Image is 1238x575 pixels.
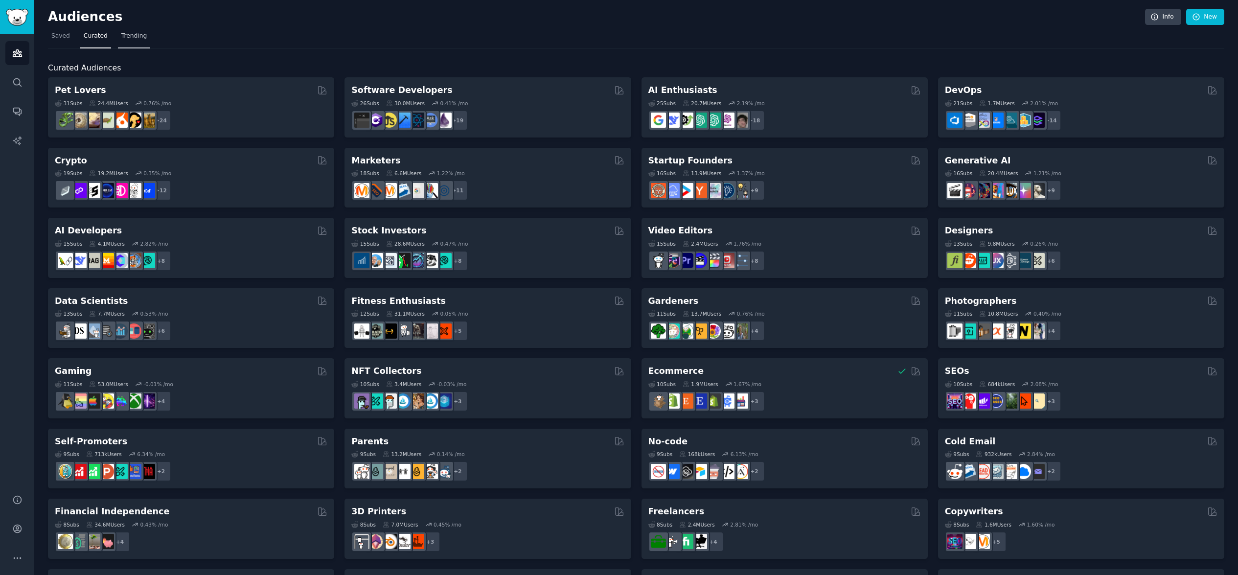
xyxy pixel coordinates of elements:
[99,253,114,268] img: MistralAI
[99,113,114,128] img: turtle
[386,240,425,247] div: 28.6M Users
[55,381,82,388] div: 11 Sub s
[988,393,1004,409] img: SEO_cases
[961,534,976,549] img: KeepWriting
[683,100,721,107] div: 20.7M Users
[368,464,383,479] img: SingleParents
[1033,170,1061,177] div: 1.21 % /mo
[1030,100,1058,107] div: 2.01 % /mo
[961,323,976,339] img: streetphotography
[351,381,379,388] div: 10 Sub s
[368,534,383,549] img: 3Dmodeling
[436,323,452,339] img: personaltraining
[71,253,87,268] img: DeepSeek
[423,323,438,339] img: physicaltherapy
[1031,381,1058,388] div: 2.08 % /mo
[678,253,693,268] img: premiere
[719,253,734,268] img: Youtubevideo
[947,393,963,409] img: SEO_Digital_Marketing
[1030,393,1045,409] img: The_SEO
[55,295,128,307] h2: Data Scientists
[733,183,748,198] img: growmybusiness
[99,534,114,549] img: fatFIRE
[409,393,424,409] img: CryptoArt
[1030,253,1045,268] img: UX_Design
[151,180,171,201] div: + 12
[961,464,976,479] img: Emailmarketing
[395,323,411,339] img: weightroom
[945,365,969,377] h2: SEOs
[947,464,963,479] img: sales
[706,253,721,268] img: finalcutpro
[692,253,707,268] img: VideoEditors
[947,113,963,128] img: azuredevops
[975,464,990,479] img: LeadGeneration
[395,253,411,268] img: Trading
[683,170,721,177] div: 13.9M Users
[651,253,666,268] img: gopro
[651,183,666,198] img: EntrepreneurRideAlong
[6,9,28,26] img: GummySearch logo
[678,183,693,198] img: startup
[945,310,972,317] div: 11 Sub s
[719,323,734,339] img: UrbanGardening
[126,464,141,479] img: betatests
[651,464,666,479] img: nocode
[975,183,990,198] img: deepdream
[395,464,411,479] img: toddlers
[744,321,765,341] div: + 4
[447,251,468,271] div: + 8
[126,183,141,198] img: CryptoNews
[71,113,87,128] img: ballpython
[733,464,748,479] img: Adalo
[354,464,369,479] img: daddit
[55,225,122,237] h2: AI Developers
[979,381,1015,388] div: 684k Users
[947,534,963,549] img: SEO
[55,436,127,448] h2: Self-Promoters
[1016,183,1031,198] img: starryai
[648,155,733,167] h2: Startup Founders
[89,240,125,247] div: 4.1M Users
[436,113,452,128] img: elixir
[734,381,761,388] div: 1.67 % /mo
[1041,321,1061,341] div: + 4
[71,393,87,409] img: CozyGamers
[440,240,468,247] div: 0.47 % /mo
[437,381,467,388] div: -0.03 % /mo
[89,100,128,107] div: 24.4M Users
[143,170,171,177] div: 0.35 % /mo
[692,464,707,479] img: Airtable
[744,180,765,201] div: + 9
[368,323,383,339] img: GymMotivation
[665,113,680,128] img: DeepSeek
[354,113,369,128] img: software
[395,183,411,198] img: Emailmarketing
[85,323,100,339] img: statistics
[945,155,1011,167] h2: Generative AI
[1030,323,1045,339] img: WeddingPhotography
[648,170,676,177] div: 16 Sub s
[1002,323,1017,339] img: canon
[126,113,141,128] img: PetAdvice
[140,323,155,339] img: data
[1016,464,1031,479] img: B2BSaaS
[71,323,87,339] img: datascience
[382,393,397,409] img: NFTmarket
[48,62,121,74] span: Curated Audiences
[648,381,676,388] div: 10 Sub s
[113,113,128,128] img: cockatiel
[945,84,982,96] h2: DevOps
[84,32,108,41] span: Curated
[58,323,73,339] img: MachineLearning
[354,253,369,268] img: dividends
[447,110,468,131] div: + 19
[55,100,82,107] div: 31 Sub s
[351,240,379,247] div: 15 Sub s
[961,253,976,268] img: logodesign
[692,393,707,409] img: EtsySellers
[665,183,680,198] img: SaaS
[368,113,383,128] img: csharp
[988,323,1004,339] img: SonyAlpha
[55,170,82,177] div: 19 Sub s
